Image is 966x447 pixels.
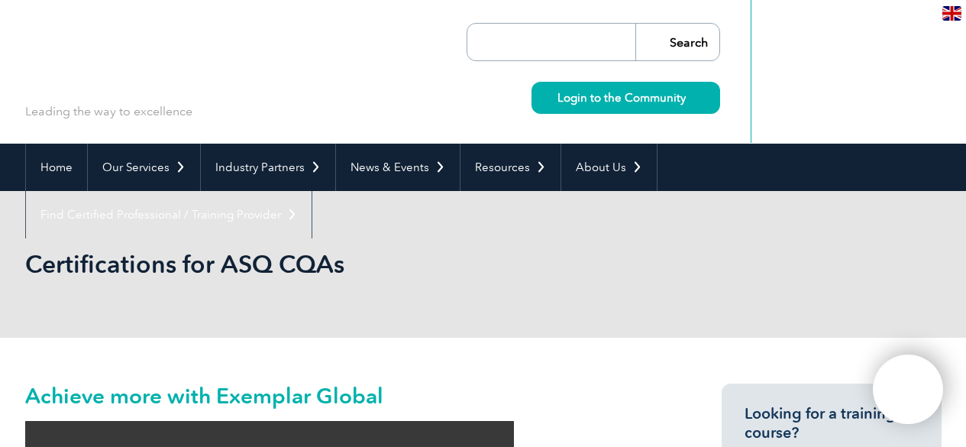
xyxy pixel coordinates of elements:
[25,384,667,408] h2: Achieve more with Exemplar Global
[460,144,561,191] a: Resources
[26,144,87,191] a: Home
[336,144,460,191] a: News & Events
[745,404,919,442] h3: Looking for a training course?
[561,144,657,191] a: About Us
[25,252,667,277] h2: Certifications for ASQ CQAs
[25,103,192,120] p: Leading the way to excellence
[531,82,720,114] a: Login to the Community
[942,6,961,21] img: en
[88,144,200,191] a: Our Services
[686,93,694,102] img: svg+xml;nitro-empty-id=MzU0OjIyMw==-1;base64,PHN2ZyB2aWV3Qm94PSIwIDAgMTEgMTEiIHdpZHRoPSIxMSIgaGVp...
[26,191,312,238] a: Find Certified Professional / Training Provider
[889,371,927,409] img: svg+xml;nitro-empty-id=ODY5OjExNg==-1;base64,PHN2ZyB2aWV3Qm94PSIwIDAgNDAwIDQwMCIgd2lkdGg9IjQwMCIg...
[635,24,719,60] input: Search
[201,144,335,191] a: Industry Partners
